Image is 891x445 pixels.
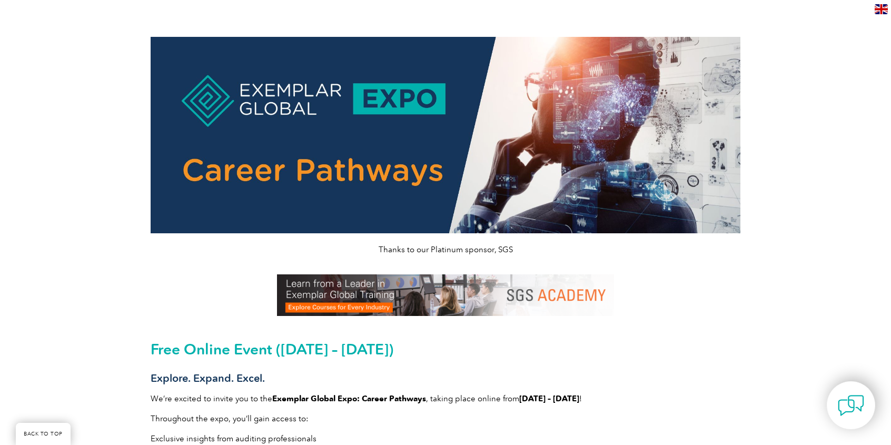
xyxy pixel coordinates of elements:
p: We’re excited to invite you to the , taking place online from ! [151,393,740,404]
strong: Exemplar Global Expo: Career Pathways [272,394,426,403]
p: Thanks to our Platinum sponsor, SGS [151,244,740,255]
h2: Free Online Event ([DATE] – [DATE]) [151,341,740,358]
img: contact-chat.png [838,392,864,419]
li: Exclusive insights from auditing professionals [151,433,740,444]
img: en [875,4,888,14]
h3: Explore. Expand. Excel. [151,372,740,385]
a: BACK TO TOP [16,423,71,445]
img: career pathways [151,37,740,233]
strong: [DATE] – [DATE] [519,394,579,403]
p: Throughout the expo, you’ll gain access to: [151,413,740,424]
img: SGS [277,274,614,316]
